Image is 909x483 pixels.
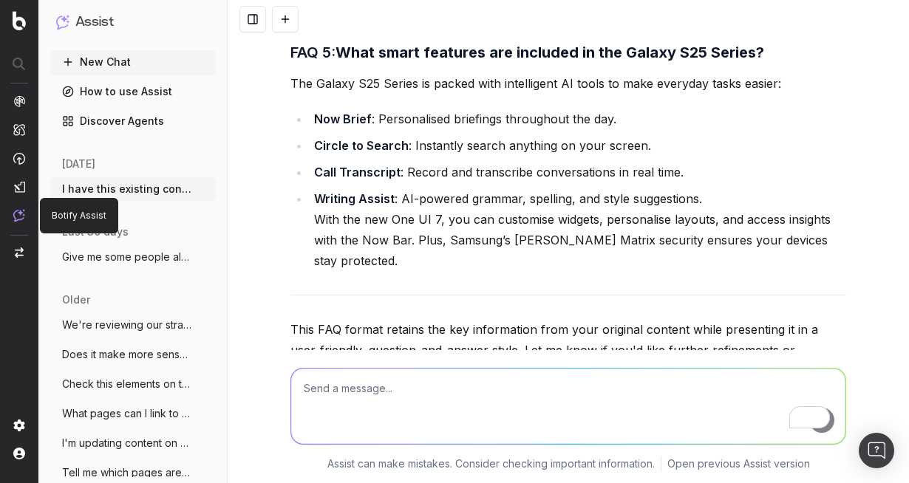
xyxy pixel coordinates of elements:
a: Discover Agents [50,109,216,133]
strong: What smart features are included in the Galaxy S25 Series? [336,44,764,61]
button: What pages can I link to from: [URL] [50,402,216,425]
span: [DATE] [62,157,95,171]
img: My account [13,448,25,459]
img: Assist [13,209,25,222]
button: I have this existing content for a Samsu [50,177,216,201]
div: Open Intercom Messenger [859,433,894,468]
p: This FAQ format retains the key information from your original content while presenting it in a u... [290,319,846,381]
button: Does it make more sense for the category [50,343,216,366]
li: : AI-powered grammar, spelling, and style suggestions. With the new One UI 7, you can customise w... [310,188,846,271]
img: Switch project [15,247,24,258]
button: Assist [56,12,210,32]
span: I have this existing content for a Samsu [62,182,192,196]
span: I'm updating content on a Kids Beds page [62,436,192,451]
img: Botify logo [13,11,26,30]
img: Analytics [13,95,25,107]
span: We're reviewing our strategy for Buying [62,318,192,332]
button: Check this elements on this page for SEO [50,372,216,396]
span: Tell me which pages are linking to the S [62,465,192,480]
img: Activation [13,152,25,165]
button: New Chat [50,50,216,74]
a: Open previous Assist version [667,456,810,471]
h1: Assist [75,12,114,32]
li: : Record and transcribe conversations in real time. [310,162,846,182]
li: : Personalised briefings throughout the day. [310,109,846,129]
button: I'm updating content on a Kids Beds page [50,431,216,455]
a: How to use Assist [50,80,216,103]
p: Botify Assist [52,210,106,222]
strong: Now Brief [314,112,372,126]
img: Assist [56,15,69,29]
img: Setting [13,419,25,431]
span: older [62,292,90,307]
strong: Writing Assist [314,191,395,206]
span: What pages can I link to from: [URL] [62,406,192,421]
textarea: To enrich screen reader interactions, please activate Accessibility in Grammarly extension settings [291,369,845,444]
li: : Instantly search anything on your screen. [310,135,846,156]
strong: Circle to Search [314,138,409,153]
button: We're reviewing our strategy for Buying [50,313,216,337]
span: Give me some people also asked questions [62,250,192,264]
p: The Galaxy S25 Series is packed with intelligent AI tools to make everyday tasks easier: [290,73,846,94]
img: Studio [13,181,25,193]
strong: Call Transcript [314,165,401,179]
span: Check this elements on this page for SEO [62,377,192,391]
button: Give me some people also asked questions [50,245,216,269]
img: Intelligence [13,123,25,136]
span: Does it make more sense for the category [62,347,192,362]
h3: FAQ 5: [290,41,846,64]
p: Assist can make mistakes. Consider checking important information. [327,456,655,471]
